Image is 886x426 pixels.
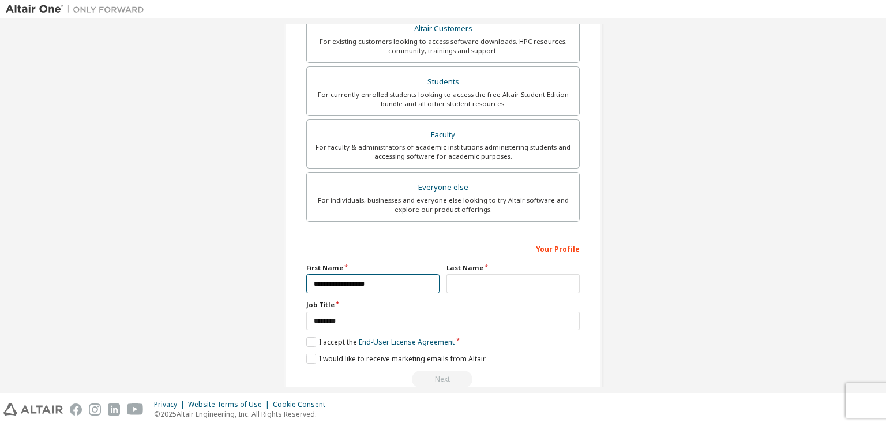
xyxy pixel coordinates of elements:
[154,409,332,419] p: © 2025 Altair Engineering, Inc. All Rights Reserved.
[273,400,332,409] div: Cookie Consent
[3,403,63,416] img: altair_logo.svg
[306,337,455,347] label: I accept the
[306,354,486,364] label: I would like to receive marketing emails from Altair
[89,403,101,416] img: instagram.svg
[314,180,572,196] div: Everyone else
[306,263,440,272] label: First Name
[314,143,572,161] div: For faculty & administrators of academic institutions administering students and accessing softwa...
[188,400,273,409] div: Website Terms of Use
[359,337,455,347] a: End-User License Agreement
[154,400,188,409] div: Privacy
[314,74,572,90] div: Students
[306,239,580,257] div: Your Profile
[314,21,572,37] div: Altair Customers
[306,300,580,309] label: Job Title
[314,90,572,109] div: For currently enrolled students looking to access the free Altair Student Edition bundle and all ...
[108,403,120,416] img: linkedin.svg
[306,371,580,388] div: Read and acccept EULA to continue
[314,127,572,143] div: Faculty
[70,403,82,416] img: facebook.svg
[314,196,572,214] div: For individuals, businesses and everyone else looking to try Altair software and explore our prod...
[314,37,572,55] div: For existing customers looking to access software downloads, HPC resources, community, trainings ...
[6,3,150,15] img: Altair One
[446,263,580,272] label: Last Name
[127,403,144,416] img: youtube.svg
